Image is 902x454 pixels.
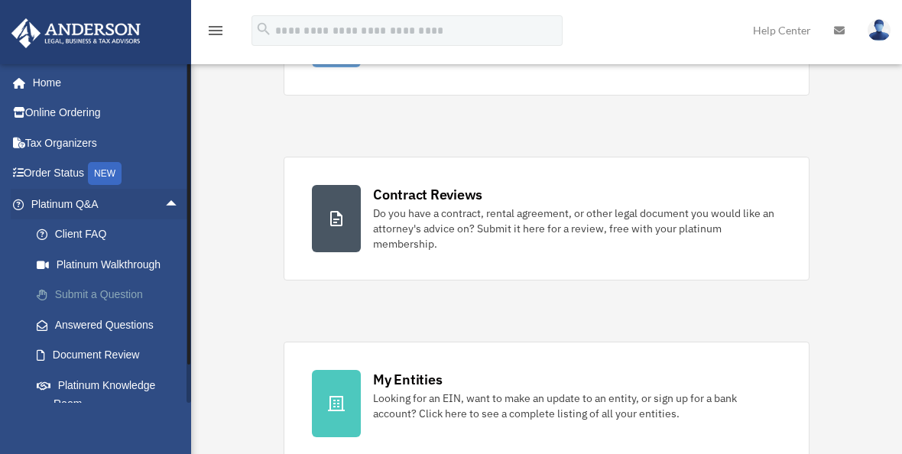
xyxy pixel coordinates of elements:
div: My Entities [373,370,442,389]
a: Order StatusNEW [11,158,203,190]
span: arrow_drop_up [164,189,195,220]
div: Contract Reviews [373,185,482,204]
a: Tax Organizers [11,128,203,158]
a: menu [206,27,225,40]
div: NEW [88,162,122,185]
img: User Pic [868,19,891,41]
div: Looking for an EIN, want to make an update to an entity, or sign up for a bank account? Click her... [373,391,781,421]
a: Document Review [21,340,203,371]
a: Answered Questions [21,310,203,340]
a: Home [11,67,195,98]
img: Anderson Advisors Platinum Portal [7,18,145,48]
a: Platinum Walkthrough [21,249,203,280]
a: Platinum Knowledge Room [21,370,203,419]
a: Online Ordering [11,98,203,128]
i: search [255,21,272,37]
a: Submit a Question [21,280,203,310]
div: Do you have a contract, rental agreement, or other legal document you would like an attorney's ad... [373,206,781,251]
a: Contract Reviews Do you have a contract, rental agreement, or other legal document you would like... [284,157,810,281]
i: menu [206,21,225,40]
a: Platinum Q&Aarrow_drop_up [11,189,203,219]
a: Client FAQ [21,219,203,250]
